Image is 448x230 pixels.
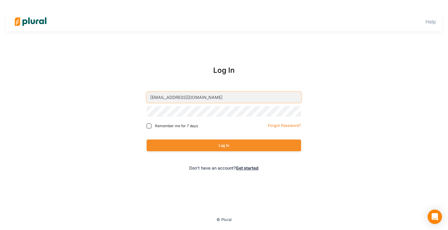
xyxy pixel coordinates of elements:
div: Don't have an account? [121,165,327,171]
small: Forgot Password? [268,123,301,128]
div: Open Intercom Messenger [428,210,442,224]
span: Remember me for 7 days [155,123,198,129]
a: Get started [236,165,258,170]
small: © Plural [217,217,231,222]
a: Forgot Password? [268,122,301,128]
a: Help [426,19,436,25]
input: Remember me for 7 days [147,124,151,128]
button: Log In [147,140,301,151]
div: Log In [121,65,327,76]
img: Logo for Plural [10,11,52,32]
input: Email address [147,92,301,103]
